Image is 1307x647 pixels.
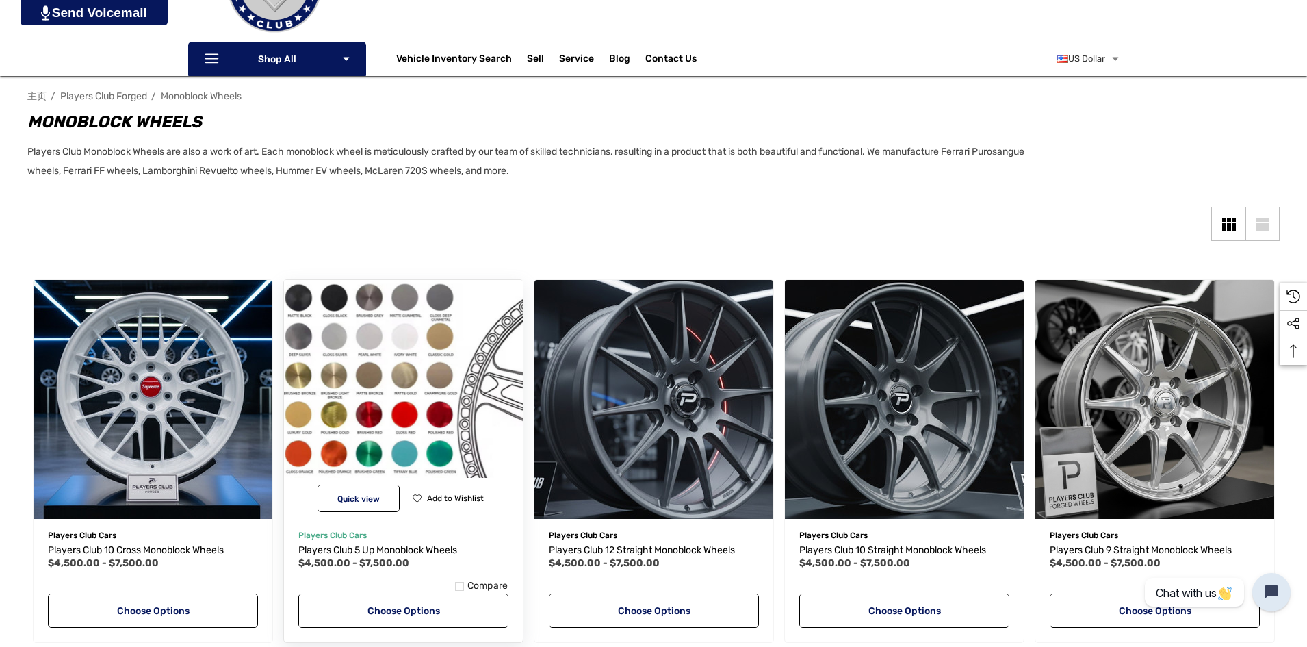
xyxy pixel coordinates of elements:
img: Players Club 12 Straight Monoblock Wheels [534,280,773,519]
a: Players Club Forged [60,90,147,102]
a: Contact Us [645,53,697,68]
a: Players Club 5 Up Monoblock Wheels,Price range from $4,500.00 to $7,500.00 [284,280,523,519]
span: $4,500.00 - $7,500.00 [48,557,159,569]
a: Players Club 10 Cross Monoblock Wheels,Price range from $4,500.00 to $7,500.00 [48,542,258,559]
a: Players Club 10 Straight Monoblock Wheels,Price range from $4,500.00 to $7,500.00 [785,280,1024,519]
a: Players Club 10 Straight Monoblock Wheels,Price range from $4,500.00 to $7,500.00 [799,542,1009,559]
p: Shop All [188,42,366,76]
span: Add to Wishlist [427,494,484,503]
span: Compare [467,580,508,592]
a: Players Club 5 Up Monoblock Wheels,Price range from $4,500.00 to $7,500.00 [298,542,508,559]
img: Players Club 5 Up Monoblock Wheels [272,268,534,531]
svg: Social Media [1286,317,1300,331]
span: $4,500.00 - $7,500.00 [298,557,409,569]
svg: Icon Arrow Down [341,54,351,64]
span: $4,500.00 - $7,500.00 [799,557,910,569]
a: Choose Options [48,594,258,628]
p: Players Club Cars [48,527,258,544]
p: Players Club Cars [298,527,508,544]
span: $4,500.00 - $7,500.00 [549,557,660,569]
span: $4,500.00 - $7,500.00 [1050,557,1161,569]
a: Sell [527,45,559,73]
a: Players Club 12 Straight Monoblock Wheels,Price range from $4,500.00 to $7,500.00 [534,280,773,519]
a: 主页 [27,90,47,102]
a: Vehicle Inventory Search [396,53,512,68]
span: Quick view [337,494,380,504]
a: Players Club 12 Straight Monoblock Wheels,Price range from $4,500.00 to $7,500.00 [549,542,759,559]
img: PjwhLS0gR2VuZXJhdG9yOiBHcmF2aXQuaW8gLS0+PHN2ZyB4bWxucz0iaHR0cDovL3d3dy53My5vcmcvMjAwMC9zdmciIHhtb... [41,5,50,21]
svg: Top [1280,344,1307,358]
p: Players Club Cars [1050,527,1260,544]
span: Players Club 12 Straight Monoblock Wheels [549,544,735,556]
span: Players Club 5 Up Monoblock Wheels [298,544,457,556]
img: Players Club 9 Straight Monoblock Wheels [1035,280,1274,519]
span: Sell [527,53,544,68]
button: Wishlist [407,485,489,512]
a: Grid View [1211,207,1245,241]
a: USD [1057,45,1120,73]
span: Players Club 10 Straight Monoblock Wheels [799,544,986,556]
a: Service [559,53,594,68]
h1: Monoblock Wheels [27,110,1054,134]
p: Players Club Monoblock Wheels are also a work of art. Each monoblock wheel is meticulously crafte... [27,142,1054,181]
a: Players Club 10 Cross Monoblock Wheels,Price range from $4,500.00 to $7,500.00 [34,280,272,519]
span: Players Club 9 Straight Monoblock Wheels [1050,544,1232,556]
p: Players Club Cars [549,527,759,544]
a: Blog [609,53,630,68]
svg: Recently Viewed [1286,290,1300,303]
a: Choose Options [799,594,1009,628]
a: Choose Options [549,594,759,628]
a: Choose Options [1050,594,1260,628]
span: Players Club 10 Cross Monoblock Wheels [48,544,224,556]
img: Supreme Players Club Forged 10 Cross Monoblock Wheels [34,280,272,519]
a: Players Club 9 Straight Monoblock Wheels,Price range from $4,500.00 to $7,500.00 [1050,542,1260,559]
p: Players Club Cars [799,527,1009,544]
img: Players Club 10 Straight Monoblock Wheels [785,280,1024,519]
a: Choose Options [298,594,508,628]
a: Players Club 9 Straight Monoblock Wheels,Price range from $4,500.00 to $7,500.00 [1035,280,1274,519]
button: Quick View [318,485,400,512]
a: List View [1245,207,1280,241]
a: Monoblock Wheels [161,90,242,102]
svg: Icon Line [203,51,224,67]
nav: Breadcrumb [27,84,1280,108]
